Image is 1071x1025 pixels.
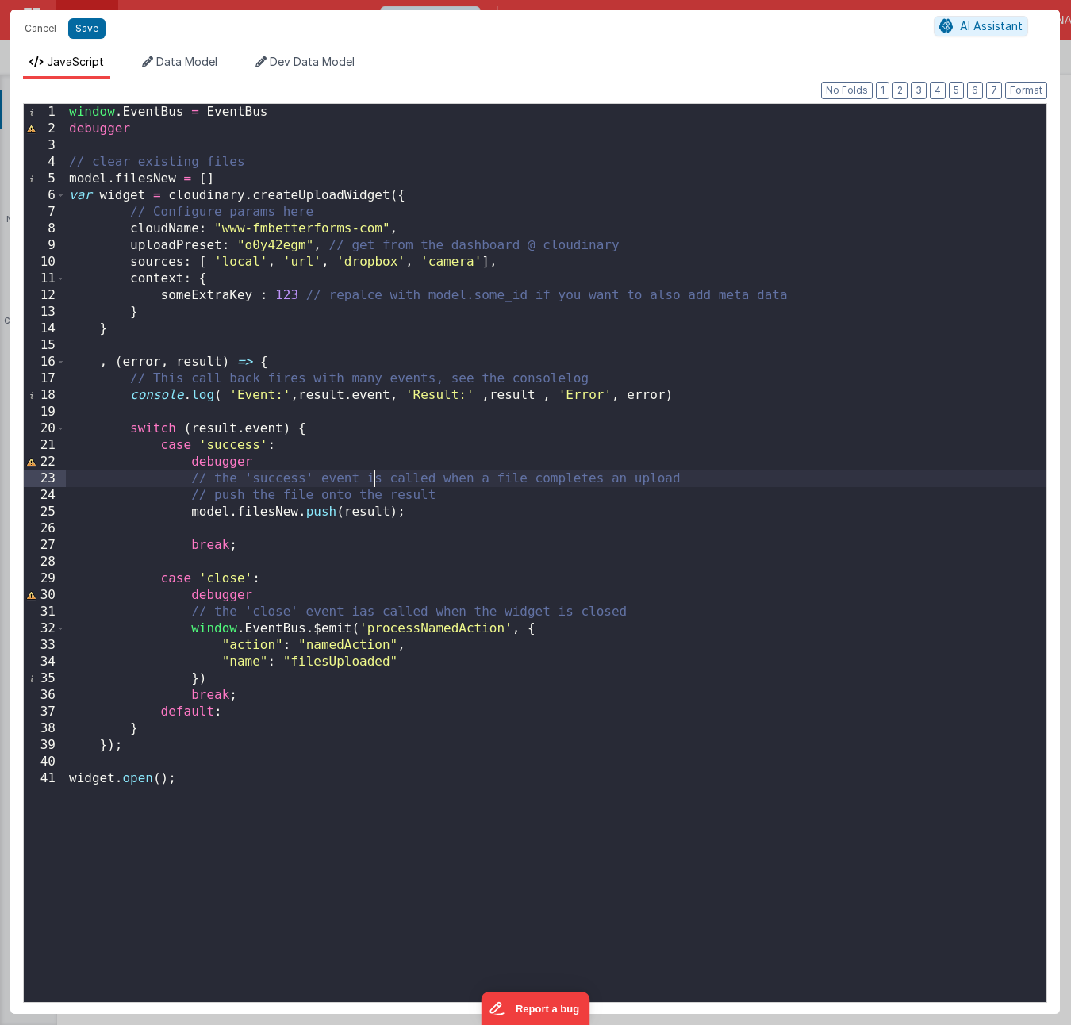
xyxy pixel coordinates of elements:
[24,121,66,137] div: 2
[986,82,1002,99] button: 7
[156,55,217,68] span: Data Model
[24,637,66,654] div: 33
[24,237,66,254] div: 9
[1005,82,1047,99] button: Format
[24,620,66,637] div: 32
[24,137,66,154] div: 3
[68,18,106,39] button: Save
[821,82,873,99] button: No Folds
[24,687,66,704] div: 36
[17,17,64,40] button: Cancel
[24,770,66,787] div: 41
[24,470,66,487] div: 23
[270,55,355,68] span: Dev Data Model
[24,404,66,420] div: 19
[482,992,590,1025] iframe: Marker.io feedback button
[24,720,66,737] div: 38
[911,82,927,99] button: 3
[24,104,66,121] div: 1
[24,321,66,337] div: 14
[24,654,66,670] div: 34
[24,187,66,204] div: 6
[24,587,66,604] div: 30
[24,420,66,437] div: 20
[47,55,104,68] span: JavaScript
[930,82,946,99] button: 4
[24,370,66,387] div: 17
[24,271,66,287] div: 11
[892,82,908,99] button: 2
[24,254,66,271] div: 10
[24,304,66,321] div: 13
[24,154,66,171] div: 4
[24,204,66,221] div: 7
[24,537,66,554] div: 27
[24,570,66,587] div: 29
[949,82,964,99] button: 5
[967,82,983,99] button: 6
[24,221,66,237] div: 8
[24,437,66,454] div: 21
[24,337,66,354] div: 15
[876,82,889,99] button: 1
[24,287,66,304] div: 12
[24,387,66,404] div: 18
[24,520,66,537] div: 26
[24,454,66,470] div: 22
[934,16,1028,36] button: AI Assistant
[24,504,66,520] div: 25
[24,171,66,187] div: 5
[24,737,66,754] div: 39
[24,354,66,370] div: 16
[24,704,66,720] div: 37
[24,754,66,770] div: 40
[960,19,1023,33] span: AI Assistant
[24,604,66,620] div: 31
[24,554,66,570] div: 28
[24,487,66,504] div: 24
[24,670,66,687] div: 35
